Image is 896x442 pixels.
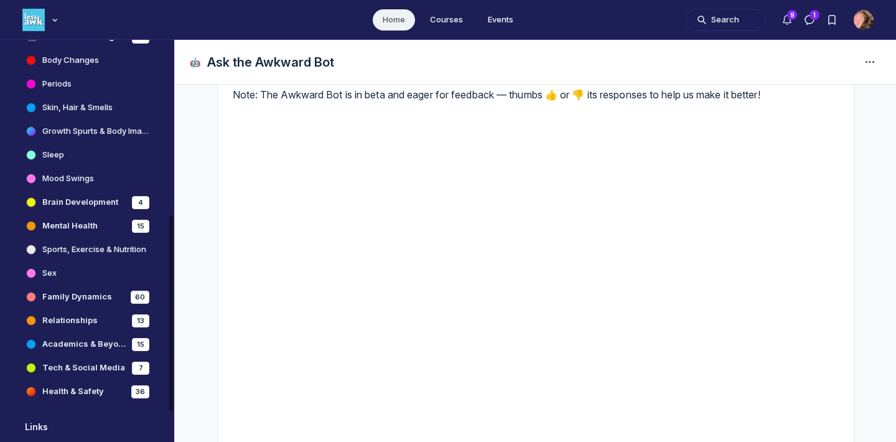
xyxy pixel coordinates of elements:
h4: Growth Spurts & Body Image [42,125,149,138]
h4: Sex [42,267,57,280]
button: Less Awkward Hub logo [22,7,61,32]
h4: Skin, Hair & Smells [42,101,113,114]
a: Courses [420,9,473,31]
a: Sex [15,263,159,284]
header: Page Header [175,40,896,85]
a: Skin, Hair & Smells [15,97,159,118]
h4: Mood Swings [42,172,94,185]
img: Less Awkward Hub logo [22,9,45,31]
div: 36 [131,385,149,398]
div: 7 [132,362,149,375]
button: Search [686,9,765,31]
a: Brain Development4 [15,192,159,213]
h4: Body Changes [42,54,99,67]
a: Events [478,9,523,31]
h4: Tech & Social Media [42,362,125,374]
h4: Sports, Exercise & Nutrition [42,243,146,256]
a: Sports, Exercise & Nutrition [15,239,159,260]
a: Periods [15,73,159,95]
h4: Family Dynamics [42,291,112,303]
button: Notifications [776,9,798,31]
button: Space settings [859,51,881,73]
div: 15 [132,338,149,351]
a: Growth Spurts & Body Image [15,121,159,142]
h4: Sleep [42,149,64,161]
span: Links [25,421,48,433]
a: Health & Safety36 [15,381,159,402]
a: Body Changes [15,50,159,71]
h4: Periods [42,78,72,90]
h4: Academics & Beyond [42,338,127,350]
a: Sleep [15,144,159,166]
div: 4 [132,196,149,209]
p: Note: The Awkward Bot is in beta and eager for feedback — thumbs 👍 or 👎 its responses to help us ... [233,87,839,102]
button: Direct messages [798,9,821,31]
div: 15 [132,220,149,233]
button: LinksExpand links [15,417,159,437]
h4: Health & Safety [42,385,104,398]
a: Tech & Social Media7 [15,357,159,379]
div: 13 [132,314,149,327]
a: Relationships13 [15,310,159,331]
a: Academics & Beyond15 [15,334,159,355]
a: Mood Swings [15,168,159,189]
a: Home [373,9,415,31]
a: Family Dynamics60 [15,286,159,308]
div: 60 [131,291,149,304]
span: 🤖 [190,56,202,68]
a: Mental Health15 [15,215,159,237]
h4: Relationships [42,314,98,327]
h4: Brain Development [42,196,118,209]
button: Bookmarks [821,9,843,31]
button: User menu options [854,10,874,30]
h1: Ask the Awkward Bot [207,54,334,71]
h4: Mental Health [42,220,98,232]
svg: Space settings [862,55,877,70]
